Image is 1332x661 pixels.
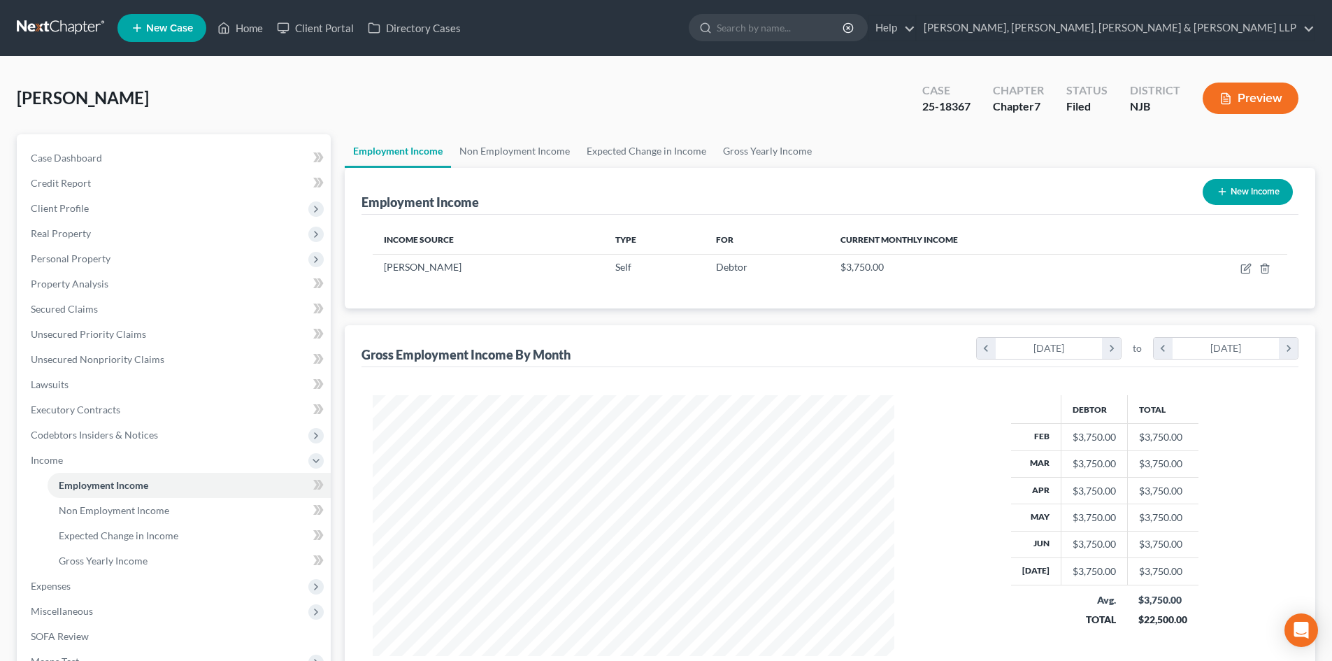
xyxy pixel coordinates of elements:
a: Lawsuits [20,372,331,397]
div: $3,750.00 [1073,457,1116,471]
div: Open Intercom Messenger [1284,613,1318,647]
span: [PERSON_NAME] [384,261,461,273]
div: $3,750.00 [1073,430,1116,444]
span: Self [615,261,631,273]
a: Help [868,15,915,41]
div: $3,750.00 [1073,537,1116,551]
div: Avg. [1072,593,1116,607]
span: Credit Report [31,177,91,189]
span: Miscellaneous [31,605,93,617]
div: Status [1066,83,1108,99]
th: Total [1127,395,1198,423]
span: to [1133,341,1142,355]
a: Gross Yearly Income [715,134,820,168]
div: Chapter [993,83,1044,99]
th: Mar [1011,450,1061,477]
span: Personal Property [31,253,110,264]
span: $3,750.00 [840,261,884,273]
th: Jun [1011,531,1061,557]
a: Property Analysis [20,271,331,297]
td: $3,750.00 [1127,531,1198,557]
a: SOFA Review [20,624,331,649]
div: $3,750.00 [1073,511,1116,525]
div: Gross Employment Income By Month [361,346,571,363]
span: Non Employment Income [59,504,169,516]
span: Employment Income [59,479,148,491]
div: NJB [1130,99,1180,115]
span: [PERSON_NAME] [17,87,149,108]
span: Income Source [384,234,454,245]
div: 25-18367 [922,99,971,115]
span: Client Profile [31,202,89,214]
button: Preview [1203,83,1298,114]
span: Debtor [716,261,747,273]
span: 7 [1034,99,1040,113]
i: chevron_left [977,338,996,359]
a: Gross Yearly Income [48,548,331,574]
div: District [1130,83,1180,99]
a: Client Portal [270,15,361,41]
span: Real Property [31,227,91,239]
i: chevron_right [1279,338,1298,359]
a: Non Employment Income [451,134,578,168]
td: $3,750.00 [1127,450,1198,477]
a: Expected Change in Income [578,134,715,168]
i: chevron_right [1102,338,1121,359]
div: Chapter [993,99,1044,115]
a: Credit Report [20,171,331,196]
a: Home [210,15,270,41]
a: Unsecured Priority Claims [20,322,331,347]
a: Unsecured Nonpriority Claims [20,347,331,372]
a: [PERSON_NAME], [PERSON_NAME], [PERSON_NAME] & [PERSON_NAME] LLP [917,15,1315,41]
input: Search by name... [717,15,845,41]
th: Feb [1011,424,1061,450]
a: Case Dashboard [20,145,331,171]
a: Employment Income [48,473,331,498]
td: $3,750.00 [1127,477,1198,504]
span: Gross Yearly Income [59,555,148,567]
span: For [716,234,733,245]
div: [DATE] [996,338,1103,359]
a: Non Employment Income [48,498,331,523]
div: Employment Income [361,194,479,211]
span: Unsecured Nonpriority Claims [31,353,164,365]
div: $3,750.00 [1138,593,1187,607]
span: Secured Claims [31,303,98,315]
span: Income [31,454,63,466]
th: Debtor [1061,395,1127,423]
div: $3,750.00 [1073,564,1116,578]
a: Secured Claims [20,297,331,322]
div: Case [922,83,971,99]
span: New Case [146,23,193,34]
span: Expenses [31,580,71,592]
span: Type [615,234,636,245]
span: Case Dashboard [31,152,102,164]
th: Apr [1011,477,1061,504]
span: Lawsuits [31,378,69,390]
button: New Income [1203,179,1293,205]
div: Filed [1066,99,1108,115]
div: [DATE] [1173,338,1280,359]
span: Current Monthly Income [840,234,958,245]
td: $3,750.00 [1127,558,1198,585]
span: Property Analysis [31,278,108,290]
span: Unsecured Priority Claims [31,328,146,340]
div: $22,500.00 [1138,613,1187,627]
th: May [1011,504,1061,531]
div: TOTAL [1072,613,1116,627]
a: Executory Contracts [20,397,331,422]
span: Expected Change in Income [59,529,178,541]
span: SOFA Review [31,630,89,642]
td: $3,750.00 [1127,504,1198,531]
td: $3,750.00 [1127,424,1198,450]
i: chevron_left [1154,338,1173,359]
a: Directory Cases [361,15,468,41]
span: Codebtors Insiders & Notices [31,429,158,441]
a: Employment Income [345,134,451,168]
div: $3,750.00 [1073,484,1116,498]
span: Executory Contracts [31,404,120,415]
th: [DATE] [1011,558,1061,585]
a: Expected Change in Income [48,523,331,548]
